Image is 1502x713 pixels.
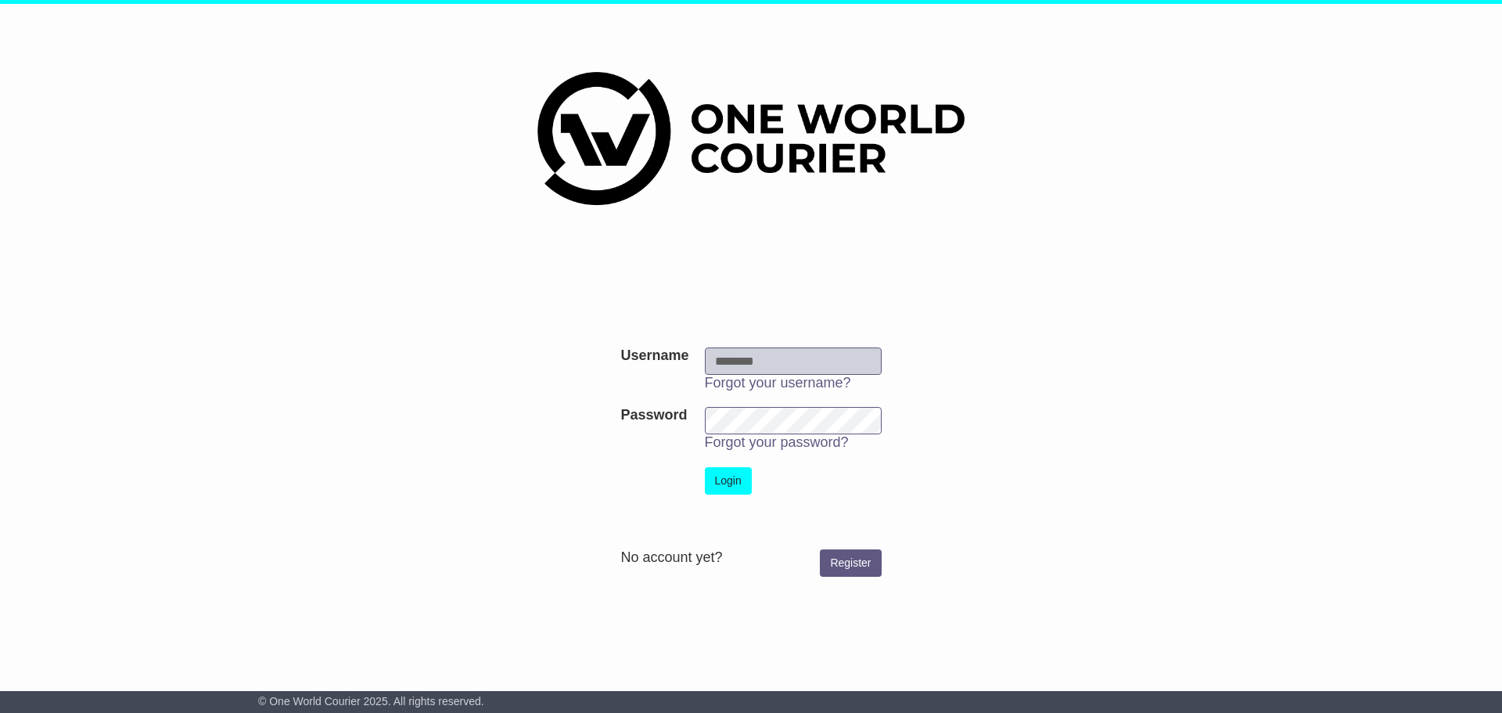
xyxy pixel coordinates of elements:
[620,347,688,365] label: Username
[705,375,851,391] a: Forgot your username?
[820,549,881,577] a: Register
[620,407,687,424] label: Password
[705,434,849,450] a: Forgot your password?
[537,72,965,205] img: One World
[705,467,752,495] button: Login
[258,695,484,708] span: © One World Courier 2025. All rights reserved.
[620,549,881,567] div: No account yet?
